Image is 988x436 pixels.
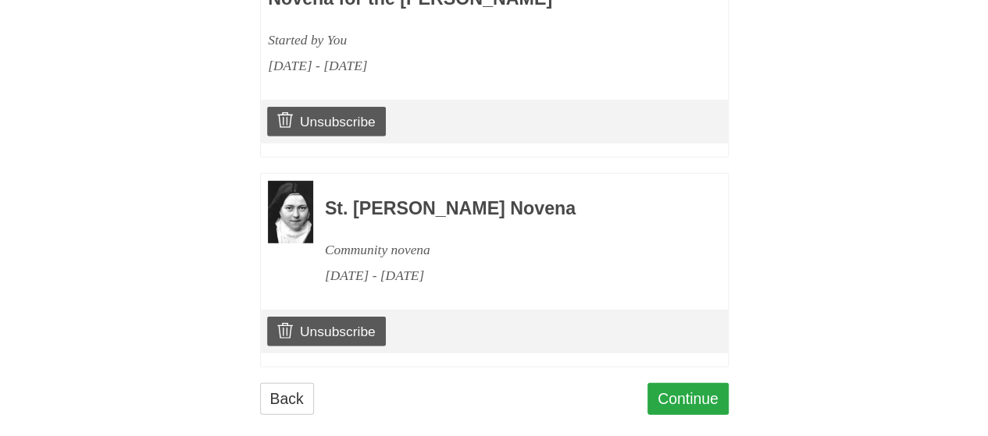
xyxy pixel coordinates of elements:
img: Novena image [268,181,313,243]
div: [DATE] - [DATE] [325,263,686,289]
a: Back [260,383,314,415]
div: Community novena [325,237,686,263]
a: Unsubscribe [267,317,385,346]
h3: St. [PERSON_NAME] Novena [325,199,686,219]
div: [DATE] - [DATE] [268,53,629,79]
a: Unsubscribe [267,107,385,136]
div: Started by You [268,27,629,53]
a: Continue [647,383,729,415]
